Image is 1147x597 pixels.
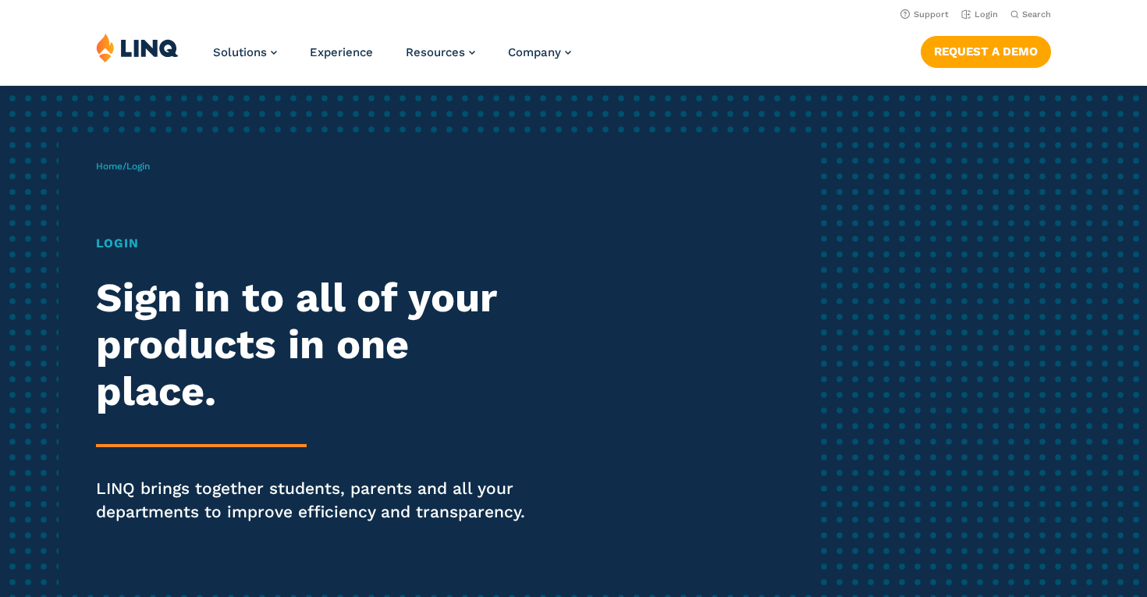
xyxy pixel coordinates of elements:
[406,45,475,59] a: Resources
[310,45,373,59] a: Experience
[508,45,561,59] span: Company
[508,45,571,59] a: Company
[96,33,179,62] img: LINQ | K‑12 Software
[961,9,998,20] a: Login
[96,161,123,172] a: Home
[96,477,538,524] p: LINQ brings together students, parents and all your departments to improve efficiency and transpa...
[406,45,465,59] span: Resources
[1022,9,1051,20] span: Search
[96,275,538,414] h2: Sign in to all of your products in one place.
[921,33,1051,67] nav: Button Navigation
[1010,9,1051,20] button: Open Search Bar
[900,9,949,20] a: Support
[96,234,538,253] h1: Login
[213,33,571,84] nav: Primary Navigation
[213,45,277,59] a: Solutions
[213,45,267,59] span: Solutions
[96,161,150,172] span: /
[126,161,150,172] span: Login
[921,36,1051,67] a: Request a Demo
